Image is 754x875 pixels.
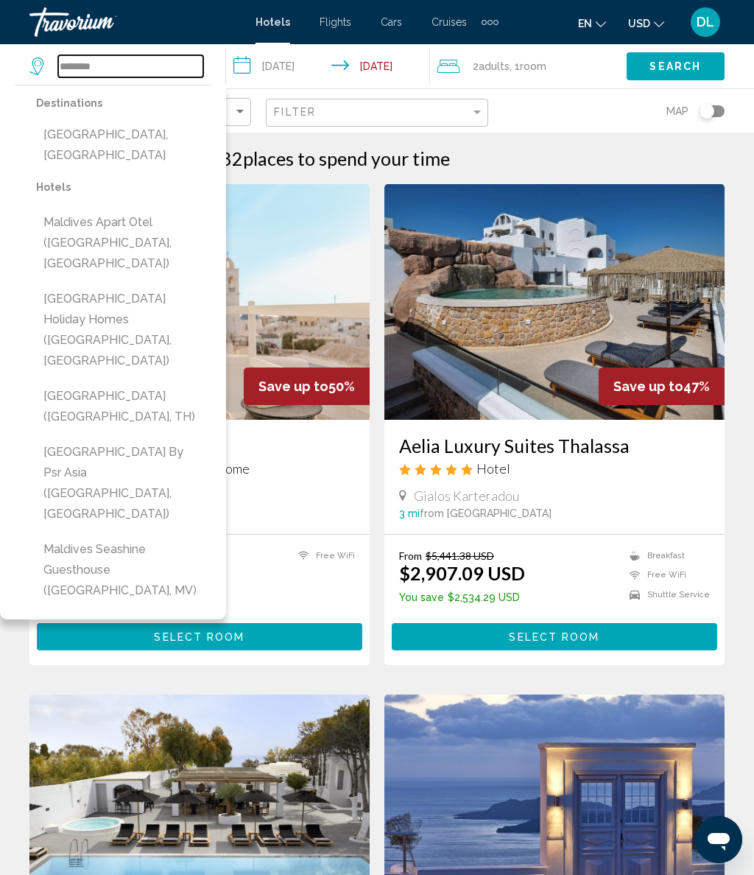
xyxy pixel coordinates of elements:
[482,10,498,34] button: Extra navigation items
[36,121,211,169] button: [GEOGRAPHIC_DATA], [GEOGRAPHIC_DATA]
[476,460,510,477] span: Hotel
[258,379,328,394] span: Save up to
[381,16,402,28] a: Cars
[210,147,450,169] h2: 682
[599,368,725,405] div: 47%
[510,56,546,77] span: , 1
[399,435,710,457] a: Aelia Luxury Suites Thalassa
[36,382,211,431] button: [GEOGRAPHIC_DATA] ([GEOGRAPHIC_DATA], TH)
[578,18,592,29] span: en
[666,101,688,122] span: Map
[399,460,710,477] div: 5 star Hotel
[36,177,211,197] p: Hotels
[622,549,710,562] li: Breakfast
[473,56,510,77] span: 2
[266,98,487,128] button: Filter
[430,44,627,88] button: Travelers: 2 adults, 0 children
[578,13,606,34] button: Change language
[291,549,355,562] li: Free WiFi
[37,627,362,643] a: Select Room
[399,591,444,603] span: You save
[399,562,525,584] ins: $2,907.09 USD
[479,60,510,72] span: Adults
[399,507,420,519] span: 3 mi
[613,379,683,394] span: Save up to
[628,13,664,34] button: Change currency
[628,18,650,29] span: USD
[226,44,430,88] button: Check-in date: Sep 11, 2025 Check-out date: Sep 18, 2025
[384,184,725,420] img: Hotel image
[520,60,546,72] span: Room
[399,591,525,603] p: $2,534.29 USD
[244,368,370,405] div: 50%
[686,7,725,38] button: User Menu
[392,627,717,643] a: Select Room
[622,588,710,601] li: Shuttle Service
[256,16,290,28] a: Hotels
[622,569,710,582] li: Free WiFi
[399,549,422,562] span: From
[426,549,494,562] del: $5,441.38 USD
[509,631,599,643] span: Select Room
[36,438,211,528] button: [GEOGRAPHIC_DATA] By Psr Asia ([GEOGRAPHIC_DATA], [GEOGRAPHIC_DATA])
[688,105,725,118] button: Toggle map
[695,816,742,863] iframe: Botón para iniciar la ventana de mensajería
[697,15,714,29] span: DL
[392,623,717,650] button: Select Room
[36,208,211,278] button: Maldives Apart Otel ([GEOGRAPHIC_DATA], [GEOGRAPHIC_DATA])
[37,623,362,650] button: Select Room
[36,93,211,113] p: Destinations
[420,507,552,519] span: from [GEOGRAPHIC_DATA]
[431,16,467,28] a: Cruises
[649,61,701,73] span: Search
[414,488,519,504] span: Gialos Karteradou
[154,631,244,643] span: Select Room
[274,106,316,118] span: Filter
[627,52,725,80] button: Search
[36,285,211,375] button: [GEOGRAPHIC_DATA] Holiday Homes ([GEOGRAPHIC_DATA], [GEOGRAPHIC_DATA])
[243,147,450,169] span: places to spend your time
[320,16,351,28] a: Flights
[36,535,211,605] button: Maldives Seashine Guesthouse ([GEOGRAPHIC_DATA], MV)
[29,7,241,37] a: Travorium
